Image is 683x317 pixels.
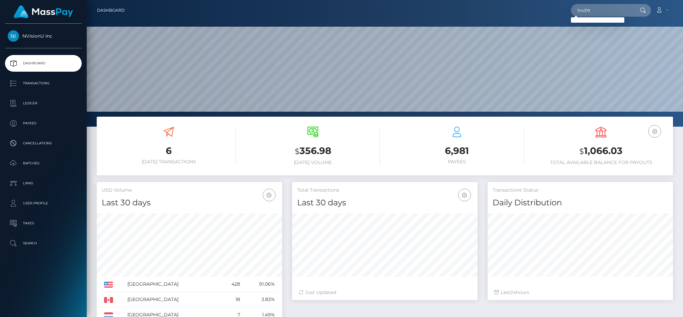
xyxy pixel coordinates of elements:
p: Links [8,178,79,188]
p: Transactions [8,78,79,88]
p: Payees [8,118,79,128]
h6: [DATE] Transactions [102,159,236,165]
img: US.png [104,282,113,288]
a: Payees [5,115,82,132]
p: User Profile [8,198,79,208]
td: [GEOGRAPHIC_DATA] [125,292,220,307]
h3: 356.98 [246,144,380,158]
h5: USD Volume [102,187,277,194]
a: Ledger [5,95,82,112]
p: Cancellations [8,138,79,148]
h6: Total Available Balance for Payouts [534,160,668,165]
span: 24 [510,289,516,295]
span: NVisionU Inc [5,33,82,39]
p: Dashboard [8,58,79,68]
h5: Transactions Status [493,187,668,194]
img: NVisionU Inc [8,30,19,42]
h4: Daily Distribution [493,197,668,209]
h6: Payees [390,159,524,165]
a: Batches [5,155,82,172]
h3: 6,981 [390,144,524,157]
p: Batches [8,158,79,168]
h4: Last 30 days [297,197,473,209]
td: 428 [220,277,242,292]
h5: Total Transactions [297,187,473,194]
img: CA.png [104,297,113,303]
p: Ledger [8,98,79,108]
td: [GEOGRAPHIC_DATA] [125,277,220,292]
small: $ [579,147,584,156]
small: $ [295,147,299,156]
a: Search [5,235,82,252]
td: 3.83% [242,292,277,307]
a: Links [5,175,82,192]
a: Dashboard [97,3,125,17]
p: Taxes [8,218,79,228]
td: 18 [220,292,242,307]
div: Last hours [494,289,666,296]
h3: 1,066.03 [534,144,668,158]
h4: Last 30 days [102,197,277,209]
h3: 6 [102,144,236,157]
a: Cancellations [5,135,82,152]
a: Taxes [5,215,82,232]
a: Dashboard [5,55,82,72]
td: 91.06% [242,277,277,292]
input: Search... [571,4,634,17]
img: MassPay Logo [14,5,73,18]
h6: [DATE] Volume [246,160,380,165]
div: Just Updated [299,289,471,296]
a: Transactions [5,75,82,92]
a: User Profile [5,195,82,212]
p: Search [8,238,79,248]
